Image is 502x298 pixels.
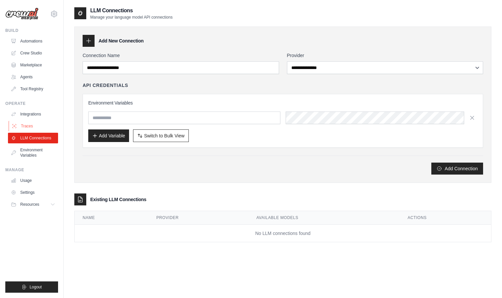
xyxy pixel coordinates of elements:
div: Build [5,28,58,33]
button: Logout [5,281,58,293]
a: Marketplace [8,60,58,70]
label: Provider [287,52,483,59]
a: Automations [8,36,58,46]
th: Actions [399,211,491,225]
td: No LLM connections found [75,225,491,242]
label: Connection Name [83,52,279,59]
th: Name [75,211,148,225]
h3: Add New Connection [99,37,144,44]
a: Agents [8,72,58,82]
a: Integrations [8,109,58,119]
a: Tool Registry [8,84,58,94]
button: Switch to Bulk View [133,129,189,142]
span: Switch to Bulk View [144,132,184,139]
a: Crew Studio [8,48,58,58]
div: Manage [5,167,58,173]
h3: Environment Variables [88,100,477,106]
a: Settings [8,187,58,198]
a: Traces [9,121,59,131]
th: Available Models [249,211,400,225]
p: Manage your language model API connections [90,15,173,20]
h4: API Credentials [83,82,128,89]
button: Add Variable [88,129,129,142]
a: Environment Variables [8,145,58,161]
span: Resources [20,202,39,207]
h3: Existing LLM Connections [90,196,146,203]
button: Add Connection [431,163,483,175]
h2: LLM Connections [90,7,173,15]
a: LLM Connections [8,133,58,143]
img: Logo [5,8,38,20]
a: Usage [8,175,58,186]
span: Logout [30,284,42,290]
th: Provider [148,211,249,225]
button: Resources [8,199,58,210]
div: Operate [5,101,58,106]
